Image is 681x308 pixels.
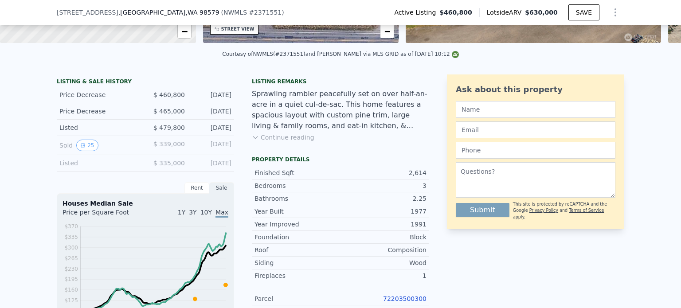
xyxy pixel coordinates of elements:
[254,246,340,254] div: Roof
[252,89,429,131] div: Sprawling rambler peacefully set on over half-an-acre in a quiet cul-de-sac. This home features a...
[529,208,558,213] a: Privacy Policy
[64,276,78,282] tspan: $195
[569,208,604,213] a: Terms of Service
[254,233,340,242] div: Foundation
[192,107,231,116] div: [DATE]
[200,209,212,216] span: 10Y
[64,245,78,251] tspan: $300
[221,8,284,17] div: ( )
[456,142,615,159] input: Phone
[487,8,525,17] span: Lotside ARV
[221,26,254,32] div: STREET VIEW
[153,108,185,115] span: $ 465,000
[249,9,282,16] span: # 2371551
[456,203,509,217] button: Submit
[340,271,427,280] div: 1
[340,258,427,267] div: Wood
[192,90,231,99] div: [DATE]
[340,181,427,190] div: 3
[192,159,231,168] div: [DATE]
[439,8,472,17] span: $460,800
[118,8,219,17] span: , [GEOGRAPHIC_DATA]
[607,4,624,21] button: Show Options
[64,234,78,240] tspan: $335
[181,26,187,37] span: −
[153,140,185,148] span: $ 339,000
[57,78,234,87] div: LISTING & SALE HISTORY
[192,140,231,151] div: [DATE]
[254,168,340,177] div: Finished Sqft
[59,107,138,116] div: Price Decrease
[254,220,340,229] div: Year Improved
[76,140,98,151] button: View historical data
[340,246,427,254] div: Composition
[340,194,427,203] div: 2.25
[209,182,234,194] div: Sale
[192,123,231,132] div: [DATE]
[64,255,78,261] tspan: $265
[513,201,615,220] div: This site is protected by reCAPTCHA and the Google and apply.
[568,4,599,20] button: SAVE
[340,233,427,242] div: Block
[64,287,78,293] tspan: $160
[252,133,314,142] button: Continue reading
[254,294,340,303] div: Parcel
[59,140,138,151] div: Sold
[153,160,185,167] span: $ 335,000
[525,9,558,16] span: $630,000
[153,91,185,98] span: $ 460,800
[452,51,459,58] img: NWMLS Logo
[153,124,185,131] span: $ 479,800
[252,156,429,163] div: Property details
[178,209,185,216] span: 1Y
[254,258,340,267] div: Siding
[59,90,138,99] div: Price Decrease
[178,25,191,38] a: Zoom out
[384,26,390,37] span: −
[184,182,209,194] div: Rent
[383,295,427,302] a: 72203500300
[254,181,340,190] div: Bedrooms
[222,51,458,57] div: Courtesy of NWMLS (#2371551) and [PERSON_NAME] via MLS GRID as of [DATE] 10:12
[340,220,427,229] div: 1991
[340,207,427,216] div: 1977
[59,159,138,168] div: Listed
[64,223,78,230] tspan: $370
[189,209,196,216] span: 3Y
[223,9,247,16] span: NWMLS
[254,271,340,280] div: Fireplaces
[64,266,78,272] tspan: $230
[456,121,615,138] input: Email
[456,101,615,118] input: Name
[59,123,138,132] div: Listed
[215,209,228,218] span: Max
[63,208,145,222] div: Price per Square Foot
[340,168,427,177] div: 2,614
[254,194,340,203] div: Bathrooms
[456,83,615,96] div: Ask about this property
[394,8,439,17] span: Active Listing
[64,297,78,304] tspan: $125
[185,9,219,16] span: , WA 98579
[252,78,429,85] div: Listing remarks
[254,207,340,216] div: Year Built
[57,8,118,17] span: [STREET_ADDRESS]
[380,25,394,38] a: Zoom out
[63,199,228,208] div: Houses Median Sale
